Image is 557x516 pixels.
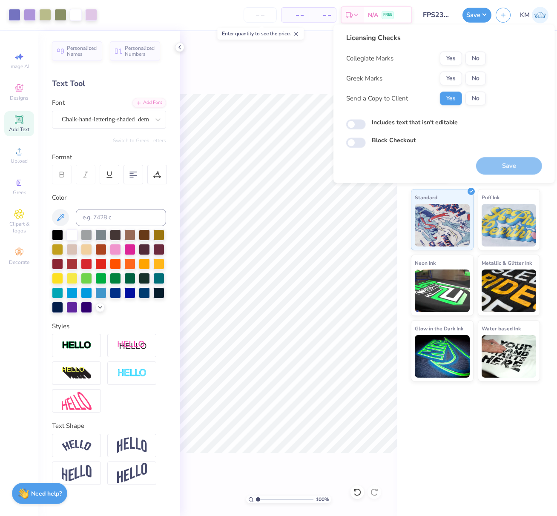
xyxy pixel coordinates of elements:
span: 100 % [316,496,329,503]
span: Neon Ink [415,258,436,267]
span: Add Text [9,126,29,133]
div: Text Shape [52,421,166,431]
img: Negative Space [117,368,147,378]
span: – – [287,11,304,20]
label: Block Checkout [372,136,416,145]
img: Puff Ink [482,204,537,247]
input: e.g. 7428 c [76,209,166,226]
div: Greek Marks [346,74,382,83]
span: Image AI [9,63,29,70]
img: Rise [117,463,147,484]
div: Collegiate Marks [346,54,393,63]
img: Arch [117,437,147,453]
img: Neon Ink [415,269,470,312]
button: No [465,92,486,105]
span: Designs [10,95,29,101]
img: Metallic & Glitter Ink [482,269,537,312]
img: Katrina Mae Mijares [532,7,548,23]
img: Standard [415,204,470,247]
span: Water based Ink [482,324,521,333]
div: Format [52,152,167,162]
span: Personalized Names [67,45,97,57]
span: Standard [415,193,437,202]
input: – – [244,7,277,23]
span: Puff Ink [482,193,500,202]
div: Send a Copy to Client [346,94,408,103]
span: Personalized Numbers [125,45,155,57]
button: Save [462,8,491,23]
button: Yes [440,72,462,85]
button: No [465,72,486,85]
button: Yes [440,92,462,105]
button: Switch to Greek Letters [113,137,166,144]
div: Color [52,193,166,203]
span: Metallic & Glitter Ink [482,258,532,267]
img: 3d Illusion [62,367,92,380]
span: Decorate [9,259,29,266]
a: KM [520,7,548,23]
span: Glow in the Dark Ink [415,324,463,333]
div: Styles [52,321,166,331]
img: Arc [62,440,92,451]
div: Add Font [132,98,166,108]
img: Glow in the Dark Ink [415,335,470,378]
div: Text Tool [52,78,166,89]
img: Stroke [62,341,92,350]
button: Yes [440,52,462,65]
span: FREE [383,12,392,18]
span: Upload [11,158,28,164]
span: N/A [368,11,378,20]
span: Clipart & logos [4,221,34,234]
div: Enter quantity to see the price. [217,28,304,40]
img: Shadow [117,340,147,351]
strong: Need help? [31,490,62,498]
img: Water based Ink [482,335,537,378]
span: Greek [13,189,26,196]
label: Includes text that isn't editable [372,118,458,127]
span: – – [314,11,331,20]
button: No [465,52,486,65]
label: Font [52,98,65,108]
div: Licensing Checks [346,33,486,43]
input: Untitled Design [416,6,458,23]
span: KM [520,10,530,20]
img: Free Distort [62,392,92,410]
img: Flag [62,465,92,482]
